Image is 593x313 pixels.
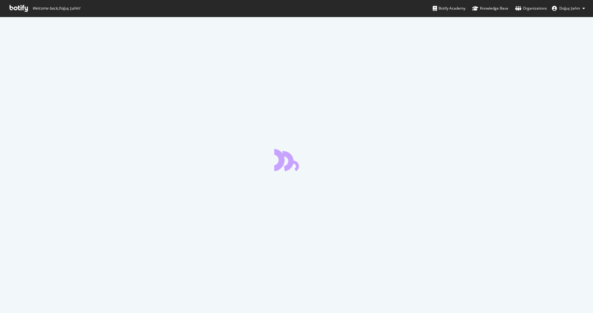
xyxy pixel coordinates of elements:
[32,6,80,11] span: Welcome back, Doğuş Şahin !
[433,5,465,11] div: Botify Academy
[515,5,547,11] div: Organizations
[559,6,580,11] span: Doğuş Şahin
[274,149,319,171] div: animation
[472,5,508,11] div: Knowledge Base
[547,3,590,13] button: Doğuş Şahin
